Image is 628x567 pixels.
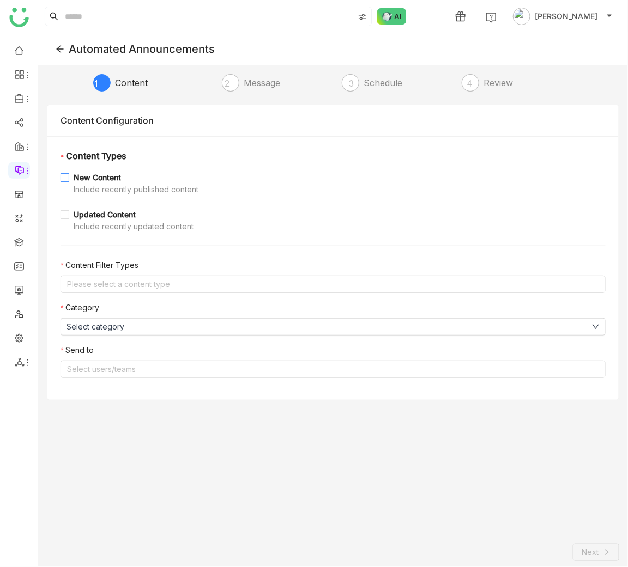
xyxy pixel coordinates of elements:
img: avatar [513,8,530,25]
div: Content Configuration [61,105,606,136]
label: Content Filter Types [61,259,138,271]
div: Schedule [364,74,411,92]
label: Send to [61,344,94,356]
span: Select category [67,321,124,333]
img: search-type.svg [358,13,367,21]
div: Content Types [61,149,606,163]
button: Select category [61,318,606,336]
div: 4Review [462,74,573,92]
div: 1Content [93,74,213,92]
div: Updated Content [74,209,194,221]
div: Include recently published content [74,184,198,196]
div: 3Schedule [342,74,453,92]
img: help.svg [486,12,497,23]
span: 3 [349,78,352,88]
div: New Content [74,172,198,184]
div: Content [115,74,156,92]
button: Next [573,544,619,561]
div: Message [244,74,289,92]
div: Include recently updated content [74,221,194,233]
img: ask-buddy-normal.svg [377,8,407,25]
label: Category [61,302,99,314]
button: [PERSON_NAME] [511,8,615,25]
span: [PERSON_NAME] [535,10,597,22]
span: 4 [468,78,474,88]
span: 1 [94,78,110,88]
img: logo [9,8,29,27]
div: Review [484,74,513,92]
div: Automated Announcements [69,42,215,56]
span: 2 [225,78,237,88]
div: 2Message [222,74,333,92]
